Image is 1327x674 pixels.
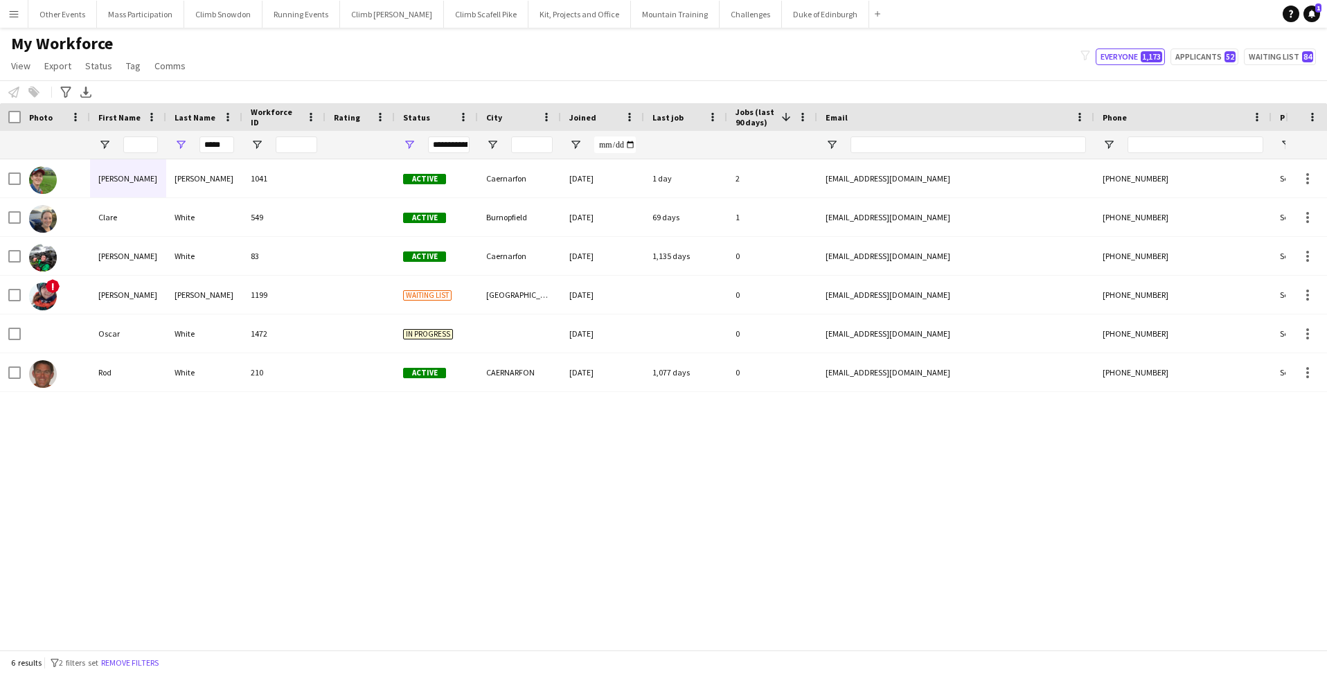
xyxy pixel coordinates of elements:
div: [EMAIL_ADDRESS][DOMAIN_NAME] [817,237,1094,275]
input: Phone Filter Input [1128,136,1263,153]
div: 1041 [242,159,326,197]
div: White [166,198,242,236]
input: Email Filter Input [850,136,1086,153]
input: Joined Filter Input [594,136,636,153]
span: Waiting list [403,290,452,301]
div: [GEOGRAPHIC_DATA] [478,276,561,314]
button: Other Events [28,1,97,28]
span: Profile [1280,112,1308,123]
div: 0 [727,353,817,391]
img: Ryan Whitehead [29,166,57,194]
span: ! [46,279,60,293]
div: [PERSON_NAME] [166,159,242,197]
a: Status [80,57,118,75]
div: [DATE] [561,159,644,197]
div: [PHONE_NUMBER] [1094,237,1272,275]
span: Active [403,251,446,262]
div: 2 [727,159,817,197]
div: 0 [727,237,817,275]
span: Tag [126,60,141,72]
div: [PERSON_NAME] [90,237,166,275]
div: [EMAIL_ADDRESS][DOMAIN_NAME] [817,198,1094,236]
div: [EMAIL_ADDRESS][DOMAIN_NAME] [817,159,1094,197]
button: Applicants52 [1170,48,1238,65]
img: Emily Whitefoot [29,283,57,310]
div: 1 [727,198,817,236]
a: Export [39,57,77,75]
button: Remove filters [98,655,161,671]
div: [PERSON_NAME] [166,276,242,314]
span: Photo [29,112,53,123]
a: Tag [121,57,146,75]
span: In progress [403,329,453,339]
span: My Workforce [11,33,113,54]
div: 83 [242,237,326,275]
button: Duke of Edinburgh [782,1,869,28]
button: Open Filter Menu [403,139,416,151]
button: Mass Participation [97,1,184,28]
a: Comms [149,57,191,75]
span: Rating [334,112,360,123]
div: Caernarfon [478,237,561,275]
app-action-btn: Export XLSX [78,84,94,100]
span: Export [44,60,71,72]
div: [DATE] [561,237,644,275]
span: Status [403,112,430,123]
app-action-btn: Advanced filters [57,84,74,100]
img: Rod White [29,360,57,388]
div: [PHONE_NUMBER] [1094,314,1272,353]
div: 1 day [644,159,727,197]
div: 1199 [242,276,326,314]
div: White [166,314,242,353]
div: 549 [242,198,326,236]
span: Phone [1103,112,1127,123]
button: Open Filter Menu [98,139,111,151]
div: [PERSON_NAME] [90,276,166,314]
button: Open Filter Menu [569,139,582,151]
a: 1 [1303,6,1320,22]
span: Jobs (last 90 days) [736,107,776,127]
button: Running Events [262,1,340,28]
div: 1,077 days [644,353,727,391]
span: 1,173 [1141,51,1162,62]
div: [PHONE_NUMBER] [1094,159,1272,197]
span: Active [403,213,446,223]
div: White [166,353,242,391]
button: Climb Snowdon [184,1,262,28]
div: [EMAIL_ADDRESS][DOMAIN_NAME] [817,314,1094,353]
div: [DATE] [561,353,644,391]
button: Open Filter Menu [826,139,838,151]
img: Clare White [29,205,57,233]
div: CAERNARFON [478,353,561,391]
div: 210 [242,353,326,391]
div: [PHONE_NUMBER] [1094,353,1272,391]
div: 1,135 days [644,237,727,275]
div: [DATE] [561,276,644,314]
div: [EMAIL_ADDRESS][DOMAIN_NAME] [817,276,1094,314]
span: Active [403,368,446,378]
button: Climb [PERSON_NAME] [340,1,444,28]
span: Email [826,112,848,123]
span: View [11,60,30,72]
button: Open Filter Menu [1103,139,1115,151]
button: Open Filter Menu [1280,139,1292,151]
span: Last Name [175,112,215,123]
div: White [166,237,242,275]
span: 52 [1224,51,1236,62]
div: Clare [90,198,166,236]
button: Open Filter Menu [486,139,499,151]
button: Mountain Training [631,1,720,28]
span: 2 filters set [59,657,98,668]
span: Comms [154,60,186,72]
button: Open Filter Menu [251,139,263,151]
span: 84 [1302,51,1313,62]
div: Oscar [90,314,166,353]
div: [PHONE_NUMBER] [1094,198,1272,236]
button: Challenges [720,1,782,28]
div: 69 days [644,198,727,236]
div: [DATE] [561,314,644,353]
input: City Filter Input [511,136,553,153]
div: Rod [90,353,166,391]
div: [DATE] [561,198,644,236]
div: [EMAIL_ADDRESS][DOMAIN_NAME] [817,353,1094,391]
